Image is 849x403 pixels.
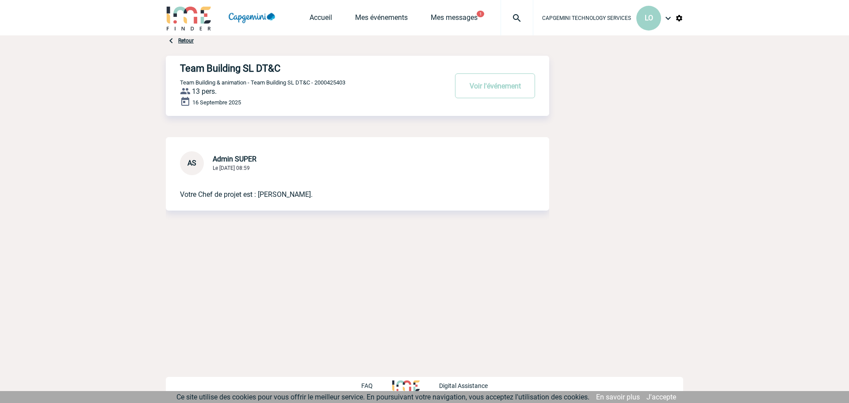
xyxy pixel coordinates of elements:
h4: Team Building SL DT&C [180,63,421,74]
a: Accueil [310,13,332,26]
img: http://www.idealmeetingsevents.fr/ [392,380,420,391]
img: IME-Finder [166,5,212,31]
a: Mes messages [431,13,478,26]
a: Mes événements [355,13,408,26]
span: CAPGEMINI TECHNOLOGY SERVICES [542,15,631,21]
span: Le [DATE] 08:59 [213,165,250,171]
span: 16 Septembre 2025 [192,99,241,106]
button: 1 [477,11,484,17]
span: LO [645,14,653,22]
a: FAQ [361,381,392,389]
button: Voir l'événement [455,73,535,98]
span: Admin SUPER [213,155,256,163]
span: Ce site utilise des cookies pour vous offrir le meilleur service. En poursuivant votre navigation... [176,393,589,401]
p: Digital Assistance [439,382,488,389]
p: FAQ [361,382,373,389]
a: J'accepte [646,393,676,401]
a: En savoir plus [596,393,640,401]
span: Team Building & animation - Team Building SL DT&C - 2000425403 [180,79,345,86]
a: Retour [178,38,194,44]
p: Votre Chef de projet est : [PERSON_NAME]. [180,175,510,200]
span: AS [187,159,196,167]
span: 13 pers. [192,87,217,96]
